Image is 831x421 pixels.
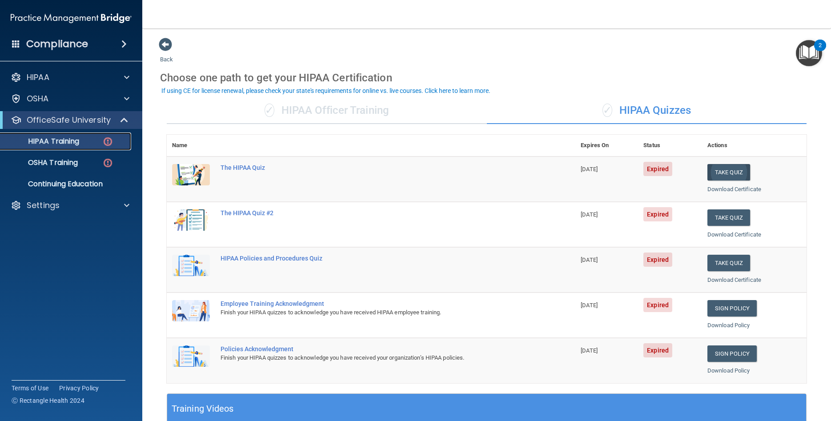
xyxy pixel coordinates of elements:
[221,307,531,318] div: Finish your HIPAA quizzes to acknowledge you have received HIPAA employee training.
[6,158,78,167] p: OSHA Training
[221,255,531,262] div: HIPAA Policies and Procedures Quiz
[707,255,750,271] button: Take Quiz
[575,135,638,156] th: Expires On
[707,209,750,226] button: Take Quiz
[11,72,129,83] a: HIPAA
[707,322,750,329] a: Download Policy
[27,72,49,83] p: HIPAA
[643,162,672,176] span: Expired
[167,135,215,156] th: Name
[602,104,612,117] span: ✓
[221,164,531,171] div: The HIPAA Quiz
[265,104,274,117] span: ✓
[172,401,234,417] h5: Training Videos
[161,88,490,94] div: If using CE for license renewal, please check your state's requirements for online vs. live cours...
[702,135,807,156] th: Actions
[707,164,750,180] button: Take Quiz
[819,45,822,57] div: 2
[638,135,702,156] th: Status
[677,358,820,393] iframe: Drift Widget Chat Controller
[643,253,672,267] span: Expired
[643,298,672,312] span: Expired
[27,93,49,104] p: OSHA
[707,345,757,362] a: Sign Policy
[221,300,531,307] div: Employee Training Acknowledgment
[221,209,531,217] div: The HIPAA Quiz #2
[12,396,84,405] span: Ⓒ Rectangle Health 2024
[6,137,79,146] p: HIPAA Training
[581,211,598,218] span: [DATE]
[160,65,813,91] div: Choose one path to get your HIPAA Certification
[581,302,598,309] span: [DATE]
[707,186,761,192] a: Download Certificate
[643,343,672,357] span: Expired
[27,115,111,125] p: OfficeSafe University
[59,384,99,393] a: Privacy Policy
[581,257,598,263] span: [DATE]
[707,277,761,283] a: Download Certificate
[487,97,807,124] div: HIPAA Quizzes
[581,347,598,354] span: [DATE]
[221,353,531,363] div: Finish your HIPAA quizzes to acknowledge you have received your organization’s HIPAA policies.
[6,180,127,188] p: Continuing Education
[12,384,48,393] a: Terms of Use
[707,300,757,317] a: Sign Policy
[11,200,129,211] a: Settings
[707,231,761,238] a: Download Certificate
[26,38,88,50] h4: Compliance
[581,166,598,172] span: [DATE]
[102,136,113,147] img: danger-circle.6113f641.png
[167,97,487,124] div: HIPAA Officer Training
[796,40,822,66] button: Open Resource Center, 2 new notifications
[11,93,129,104] a: OSHA
[643,207,672,221] span: Expired
[160,86,492,95] button: If using CE for license renewal, please check your state's requirements for online vs. live cours...
[11,9,132,27] img: PMB logo
[221,345,531,353] div: Policies Acknowledgment
[11,115,129,125] a: OfficeSafe University
[27,200,60,211] p: Settings
[160,45,173,63] a: Back
[102,157,113,168] img: danger-circle.6113f641.png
